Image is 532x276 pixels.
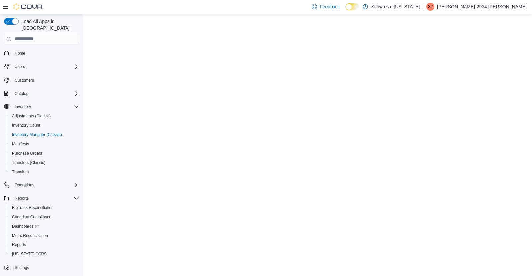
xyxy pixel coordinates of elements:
[12,160,45,165] span: Transfers (Classic)
[12,141,29,147] span: Manifests
[7,130,82,139] button: Inventory Manager (Classic)
[13,3,43,10] img: Cova
[12,264,32,272] a: Settings
[9,232,51,240] a: Metrc Reconciliation
[15,78,34,83] span: Customers
[1,89,82,98] button: Catalog
[15,196,29,201] span: Reports
[12,63,79,71] span: Users
[9,149,45,157] a: Purchase Orders
[15,265,29,270] span: Settings
[1,48,82,58] button: Home
[12,169,29,174] span: Transfers
[12,151,42,156] span: Purchase Orders
[12,233,48,238] span: Metrc Reconciliation
[12,194,31,202] button: Reports
[15,51,25,56] span: Home
[12,214,51,220] span: Canadian Compliance
[12,49,79,57] span: Home
[19,18,79,31] span: Load All Apps in [GEOGRAPHIC_DATA]
[1,263,82,272] button: Settings
[9,241,29,249] a: Reports
[12,132,62,137] span: Inventory Manager (Classic)
[7,121,82,130] button: Inventory Count
[9,222,79,230] span: Dashboards
[12,181,79,189] span: Operations
[9,131,65,139] a: Inventory Manager (Classic)
[15,104,31,109] span: Inventory
[7,203,82,212] button: BioTrack Reconciliation
[345,10,346,11] span: Dark Mode
[7,149,82,158] button: Purchase Orders
[15,91,28,96] span: Catalog
[320,3,340,10] span: Feedback
[9,140,79,148] span: Manifests
[9,140,32,148] a: Manifests
[7,212,82,222] button: Canadian Compliance
[371,3,420,11] p: Schwazze [US_STATE]
[1,180,82,190] button: Operations
[9,168,31,176] a: Transfers
[9,204,56,212] a: BioTrack Reconciliation
[426,3,434,11] div: Steven-2934 Fuentes
[9,250,79,258] span: Washington CCRS
[7,249,82,259] button: [US_STATE] CCRS
[12,205,54,210] span: BioTrack Reconciliation
[437,3,527,11] p: [PERSON_NAME]-2934 [PERSON_NAME]
[7,111,82,121] button: Adjustments (Classic)
[12,113,51,119] span: Adjustments (Classic)
[12,181,37,189] button: Operations
[7,167,82,176] button: Transfers
[9,222,41,230] a: Dashboards
[12,103,79,111] span: Inventory
[9,121,79,129] span: Inventory Count
[428,3,433,11] span: S2
[12,103,34,111] button: Inventory
[12,63,28,71] button: Users
[9,112,53,120] a: Adjustments (Classic)
[12,123,40,128] span: Inventory Count
[1,62,82,71] button: Users
[7,240,82,249] button: Reports
[7,231,82,240] button: Metrc Reconciliation
[15,64,25,69] span: Users
[9,241,79,249] span: Reports
[12,90,79,98] span: Catalog
[9,213,54,221] a: Canadian Compliance
[12,76,37,84] a: Customers
[345,3,359,10] input: Dark Mode
[7,139,82,149] button: Manifests
[12,90,31,98] button: Catalog
[12,49,28,57] a: Home
[12,251,47,257] span: [US_STATE] CCRS
[1,102,82,111] button: Inventory
[9,213,79,221] span: Canadian Compliance
[1,75,82,85] button: Customers
[12,194,79,202] span: Reports
[9,232,79,240] span: Metrc Reconciliation
[12,242,26,247] span: Reports
[9,204,79,212] span: BioTrack Reconciliation
[9,131,79,139] span: Inventory Manager (Classic)
[12,224,39,229] span: Dashboards
[9,250,49,258] a: [US_STATE] CCRS
[1,194,82,203] button: Reports
[12,76,79,84] span: Customers
[9,149,79,157] span: Purchase Orders
[422,3,424,11] p: |
[9,121,43,129] a: Inventory Count
[12,263,79,272] span: Settings
[9,159,48,167] a: Transfers (Classic)
[9,168,79,176] span: Transfers
[7,222,82,231] a: Dashboards
[9,159,79,167] span: Transfers (Classic)
[7,158,82,167] button: Transfers (Classic)
[15,182,34,188] span: Operations
[9,112,79,120] span: Adjustments (Classic)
